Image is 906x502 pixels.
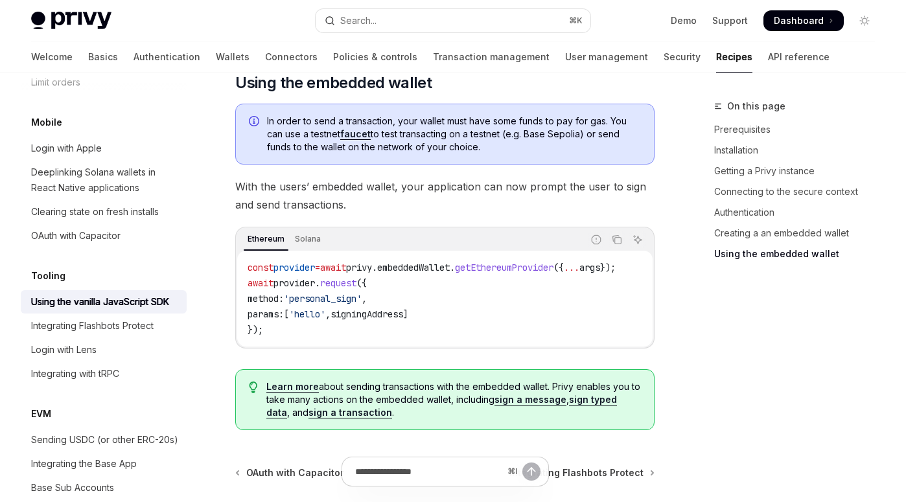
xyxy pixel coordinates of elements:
span: 'hello' [289,308,325,320]
a: Wallets [216,41,250,73]
h5: Mobile [31,115,62,130]
svg: Tip [249,382,258,393]
span: await [248,277,273,289]
a: User management [565,41,648,73]
span: , [325,308,331,320]
span: With the users’ embedded wallet, your application can now prompt the user to sign and send transa... [235,177,655,214]
span: = [315,262,320,273]
span: privy [346,262,372,273]
span: , [362,293,367,304]
div: Base Sub Accounts [31,480,114,496]
a: API reference [768,41,830,73]
a: Policies & controls [333,41,417,73]
h5: Tooling [31,268,65,284]
svg: Info [249,116,262,129]
h5: EVM [31,406,51,422]
span: 'personal_sign' [284,293,362,304]
div: Sending USDC (or other ERC-20s) [31,432,178,448]
div: Integrating the Base App [31,456,137,472]
span: . [372,262,377,273]
button: Toggle dark mode [854,10,875,31]
a: Support [712,14,748,27]
input: Ask a question... [355,457,502,486]
div: Solana [291,231,325,247]
button: Copy the contents from the code block [609,231,625,248]
div: Login with Apple [31,141,102,156]
span: signingAddress [331,308,403,320]
a: Sending USDC (or other ERC-20s) [21,428,187,451]
span: request [320,277,356,289]
img: light logo [31,12,111,30]
span: getEthereumProvider [455,262,553,273]
span: provider [273,262,315,273]
a: Welcome [31,41,73,73]
a: Deeplinking Solana wallets in React Native applications [21,161,187,200]
a: Demo [671,14,697,27]
div: Using the vanilla JavaScript SDK [31,294,169,310]
a: Recipes [716,41,752,73]
div: Integrating Flashbots Protect [31,318,154,334]
a: Authentication [714,202,885,223]
span: }); [248,324,263,336]
a: sign a message [494,394,566,405]
span: In order to send a transaction, your wallet must have some funds to pay for gas. You can use a te... [267,115,641,154]
span: . [450,262,455,273]
span: about sending transactions with the embedded wallet. Privy enables you to take many actions on th... [266,380,641,419]
a: Prerequisites [714,119,885,140]
button: Open search [316,9,590,32]
span: ({ [553,262,564,273]
div: Search... [340,13,377,29]
a: Login with Apple [21,137,187,160]
a: faucet [340,128,371,140]
span: }); [600,262,616,273]
div: Clearing state on fresh installs [31,204,159,220]
a: Transaction management [433,41,550,73]
a: sign a transaction [308,407,392,418]
span: args [579,262,600,273]
span: . [315,277,320,289]
span: ] [403,308,408,320]
a: Basics [88,41,118,73]
a: Clearing state on fresh installs [21,200,187,223]
span: provider [273,277,315,289]
a: Integrating with tRPC [21,362,187,385]
span: ... [564,262,579,273]
a: OAuth with Capacitor [21,224,187,247]
a: Dashboard [763,10,844,31]
a: Connectors [265,41,318,73]
div: Ethereum [244,231,288,247]
span: ({ [356,277,367,289]
a: Integrating Flashbots Protect [21,314,187,337]
span: params: [248,308,284,320]
button: Ask AI [629,231,646,248]
a: Learn more [266,381,319,393]
button: Report incorrect code [588,231,605,248]
div: Deeplinking Solana wallets in React Native applications [31,165,179,196]
span: method: [248,293,284,304]
span: On this page [727,98,785,114]
a: Using the embedded wallet [714,244,885,264]
button: Send message [522,462,540,481]
a: Connecting to the secure context [714,181,885,202]
span: [ [284,308,289,320]
a: Integrating the Base App [21,452,187,475]
span: ⌘ K [569,16,583,26]
a: Using the vanilla JavaScript SDK [21,290,187,314]
div: OAuth with Capacitor [31,228,121,244]
span: await [320,262,346,273]
a: Installation [714,140,885,161]
a: Authentication [134,41,200,73]
a: Creating a an embedded wallet [714,223,885,244]
a: Security [664,41,701,73]
a: Base Sub Accounts [21,476,187,499]
span: Dashboard [774,14,824,27]
span: Using the embedded wallet [235,73,432,93]
a: Getting a Privy instance [714,161,885,181]
span: const [248,262,273,273]
span: embeddedWallet [377,262,450,273]
div: Integrating with tRPC [31,366,119,382]
div: Login with Lens [31,342,97,358]
a: Login with Lens [21,338,187,361]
